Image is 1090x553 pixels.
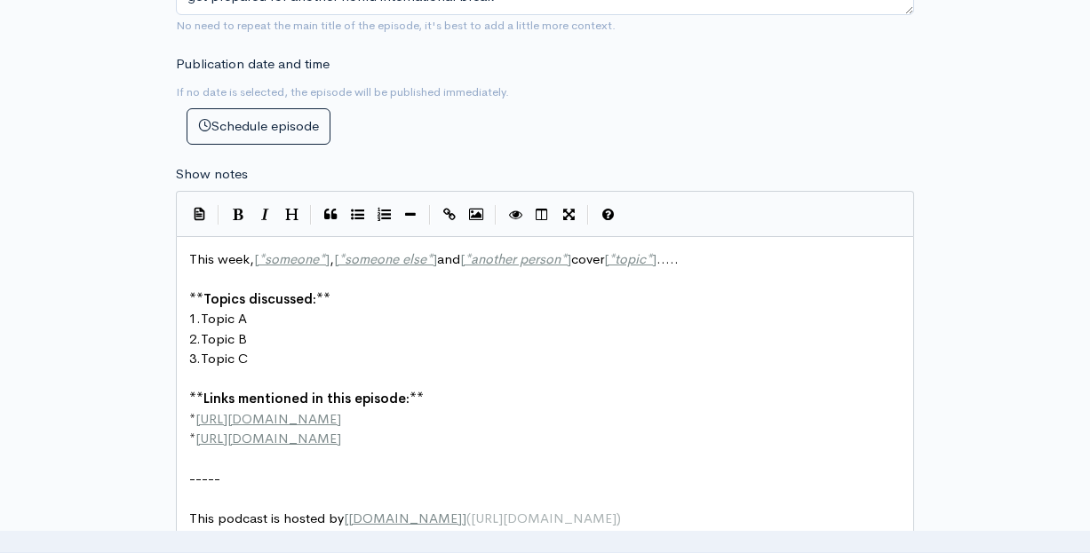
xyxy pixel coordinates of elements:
button: Toggle Side by Side [529,201,555,228]
label: Publication date and time [176,54,330,75]
span: 3. [189,350,201,367]
span: another person [471,250,561,267]
span: topic [615,250,646,267]
button: Markdown Guide [594,201,621,228]
span: This podcast is hosted by [189,510,621,526]
small: If no date is selected, the episode will be published immediately. [176,84,509,99]
button: Generic List [344,201,370,228]
i: | [310,205,312,225]
span: [DOMAIN_NAME] [348,510,462,526]
button: Insert Show Notes Template [186,200,212,226]
span: 2. [189,330,201,347]
button: Toggle Fullscreen [555,201,582,228]
i: | [218,205,219,225]
span: [URL][DOMAIN_NAME] [471,510,617,526]
span: [ [604,250,609,267]
span: This week, , and cover ..... [189,250,679,267]
span: Links mentioned in this episode: [203,390,410,407]
span: [URL][DOMAIN_NAME] [195,430,341,446]
button: Insert Horizontal Line [397,201,424,228]
span: [ [460,250,465,267]
span: [ [334,250,338,267]
span: ) [617,510,621,526]
span: someone [265,250,319,267]
button: Insert Image [463,201,489,228]
span: someone else [345,250,426,267]
button: Heading [278,201,305,228]
span: ] [325,250,330,267]
span: ----- [189,470,220,486]
i: | [495,205,497,225]
button: Toggle Preview [502,201,529,228]
button: Italic [251,201,278,228]
small: No need to repeat the main title of the episode, it's best to add a little more context. [176,18,616,33]
span: [URL][DOMAIN_NAME] [195,410,341,427]
span: ( [466,510,471,526]
button: Schedule episode [187,108,330,145]
i: | [587,205,589,225]
span: 1. [189,310,201,327]
span: ] [462,510,466,526]
span: ] [433,250,437,267]
span: ] [652,250,656,267]
button: Quote [317,201,344,228]
span: [ [344,510,348,526]
span: Topic B [201,330,247,347]
i: | [429,205,431,225]
button: Bold [225,201,251,228]
label: Show notes [176,164,248,185]
span: ] [567,250,571,267]
span: [ [254,250,259,267]
span: Topics discussed: [203,290,316,307]
span: Topic C [201,350,248,367]
button: Create Link [436,201,463,228]
span: Topic A [201,310,247,327]
button: Numbered List [370,201,397,228]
